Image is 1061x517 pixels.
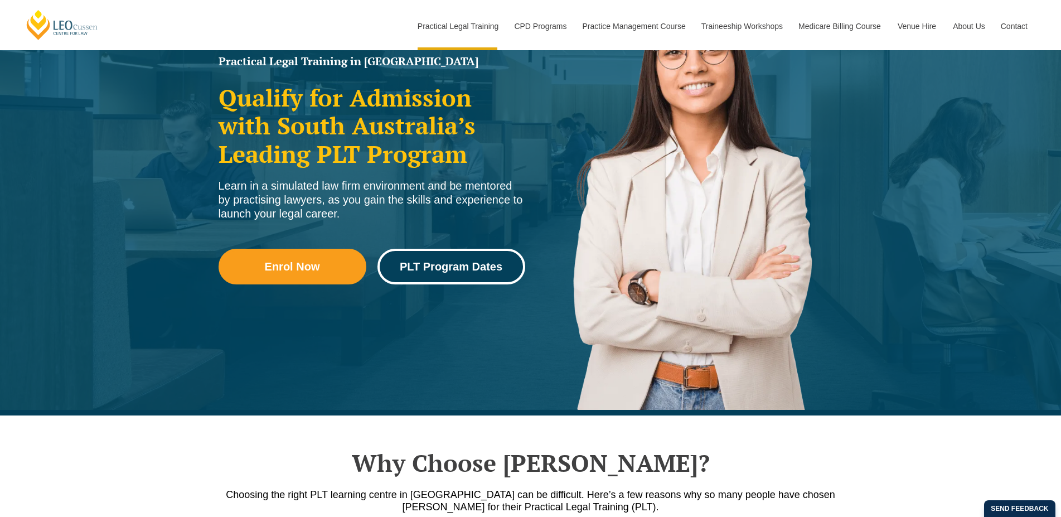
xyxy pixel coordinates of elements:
[219,56,525,67] h1: Practical Legal Training in [GEOGRAPHIC_DATA]
[409,2,506,50] a: Practical Legal Training
[265,261,320,272] span: Enrol Now
[213,449,849,477] h2: Why Choose [PERSON_NAME]?
[213,489,849,513] p: Choosing the right PLT learning centre in [GEOGRAPHIC_DATA] can be difficult. Here’s a few reason...
[219,249,366,284] a: Enrol Now
[219,179,525,221] div: Learn in a simulated law firm environment and be mentored by practising lawyers, as you gain the ...
[790,2,889,50] a: Medicare Billing Course
[506,2,574,50] a: CPD Programs
[377,249,525,284] a: PLT Program Dates
[889,2,944,50] a: Venue Hire
[400,261,502,272] span: PLT Program Dates
[992,2,1036,50] a: Contact
[219,84,525,168] h2: Qualify for Admission with South Australia’s Leading PLT Program
[574,2,693,50] a: Practice Management Course
[944,2,992,50] a: About Us
[25,9,99,41] a: [PERSON_NAME] Centre for Law
[693,2,790,50] a: Traineeship Workshops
